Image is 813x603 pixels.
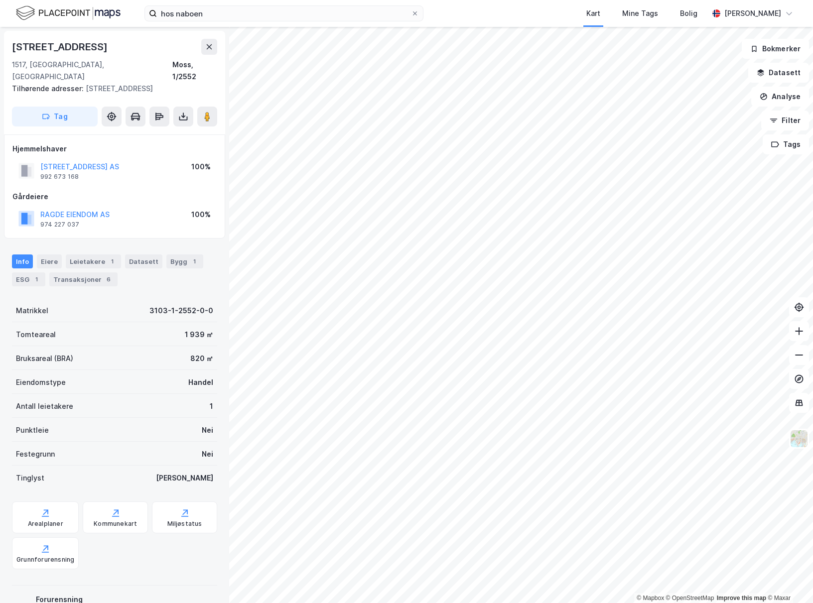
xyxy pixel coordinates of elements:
[12,143,217,155] div: Hjemmelshaver
[94,520,137,528] div: Kommunekart
[37,254,62,268] div: Eiere
[16,424,49,436] div: Punktleie
[167,520,202,528] div: Miljøstatus
[790,429,809,448] img: Z
[16,376,66,388] div: Eiendomstype
[166,254,203,268] div: Bygg
[586,7,600,19] div: Kart
[107,256,117,266] div: 1
[12,272,45,286] div: ESG
[763,134,809,154] button: Tags
[49,272,118,286] div: Transaksjoner
[149,305,213,317] div: 3103-1-2552-0-0
[12,107,98,126] button: Tag
[202,424,213,436] div: Nei
[16,400,73,412] div: Antall leietakere
[622,7,658,19] div: Mine Tags
[202,448,213,460] div: Nei
[40,221,79,229] div: 974 227 037
[66,254,121,268] div: Leietakere
[104,274,114,284] div: 6
[12,191,217,203] div: Gårdeiere
[724,7,781,19] div: [PERSON_NAME]
[31,274,41,284] div: 1
[637,595,664,602] a: Mapbox
[185,329,213,341] div: 1 939 ㎡
[172,59,217,83] div: Moss, 1/2552
[12,59,172,83] div: 1517, [GEOGRAPHIC_DATA], [GEOGRAPHIC_DATA]
[16,329,56,341] div: Tomteareal
[16,448,55,460] div: Festegrunn
[191,209,211,221] div: 100%
[189,256,199,266] div: 1
[40,173,79,181] div: 992 673 168
[763,555,813,603] div: Kontrollprogram for chat
[12,39,110,55] div: [STREET_ADDRESS]
[16,556,74,564] div: Grunnforurensning
[16,4,121,22] img: logo.f888ab2527a4732fd821a326f86c7f29.svg
[666,595,714,602] a: OpenStreetMap
[16,472,44,484] div: Tinglyst
[12,254,33,268] div: Info
[751,87,809,107] button: Analyse
[28,520,63,528] div: Arealplaner
[191,161,211,173] div: 100%
[156,472,213,484] div: [PERSON_NAME]
[188,376,213,388] div: Handel
[190,353,213,364] div: 820 ㎡
[717,595,766,602] a: Improve this map
[680,7,697,19] div: Bolig
[210,400,213,412] div: 1
[16,305,48,317] div: Matrikkel
[12,83,209,95] div: [STREET_ADDRESS]
[16,353,73,364] div: Bruksareal (BRA)
[748,63,809,83] button: Datasett
[763,555,813,603] iframe: Chat Widget
[761,111,809,130] button: Filter
[12,84,86,93] span: Tilhørende adresser:
[742,39,809,59] button: Bokmerker
[125,254,162,268] div: Datasett
[157,6,411,21] input: Søk på adresse, matrikkel, gårdeiere, leietakere eller personer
